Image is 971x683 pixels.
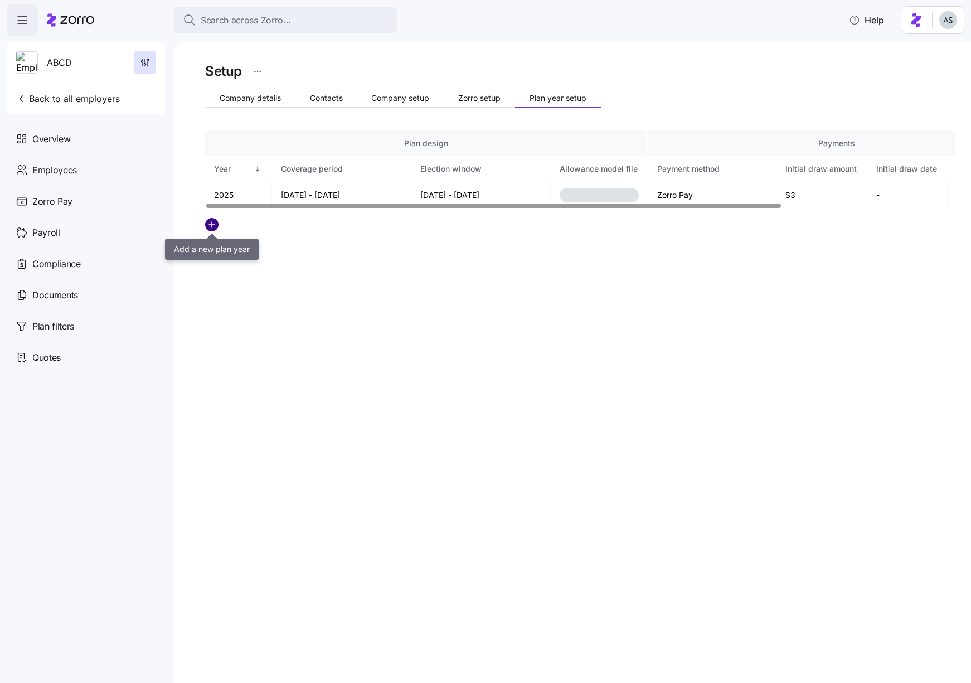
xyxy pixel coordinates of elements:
[205,218,219,231] svg: add icon
[32,257,81,271] span: Compliance
[220,94,281,102] span: Company details
[420,163,540,175] div: Election window
[32,195,72,209] span: Zorro Pay
[840,9,893,31] button: Help
[16,52,37,74] img: Employer logo
[7,154,165,186] a: Employees
[254,165,261,173] div: Sorted descending
[16,92,120,105] span: Back to all employers
[7,123,165,154] a: Overview
[281,163,401,175] div: Coverage period
[201,13,291,27] span: Search across Zorro...
[214,137,638,149] div: Plan design
[310,94,343,102] span: Contacts
[560,163,638,175] div: Allowance model file
[939,11,957,29] img: c4d3a52e2a848ea5f7eb308790fba1e4
[867,181,948,209] td: -
[205,156,272,182] th: YearSorted descending
[214,163,252,175] div: Year
[7,217,165,248] a: Payroll
[205,181,272,209] td: 2025
[11,88,124,110] button: Back to all employers
[648,181,776,209] td: Zorro Pay
[32,351,61,365] span: Quotes
[272,181,411,209] td: [DATE] - [DATE]
[47,56,72,70] span: ABCD
[849,13,884,27] span: Help
[32,132,70,146] span: Overview
[876,163,937,175] div: Initial draw date
[32,163,77,177] span: Employees
[32,226,60,240] span: Payroll
[530,94,586,102] span: Plan year setup
[7,186,165,217] a: Zorro Pay
[32,288,78,302] span: Documents
[7,342,165,373] a: Quotes
[776,181,867,209] td: $3
[174,7,397,33] button: Search across Zorro...
[657,163,766,175] div: Payment method
[7,279,165,311] a: Documents
[458,94,501,102] span: Zorro setup
[371,94,429,102] span: Company setup
[7,248,165,279] a: Compliance
[205,62,242,80] h1: Setup
[7,311,165,342] a: Plan filters
[785,163,857,175] div: Initial draw amount
[411,181,551,209] td: [DATE] - [DATE]
[32,319,74,333] span: Plan filters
